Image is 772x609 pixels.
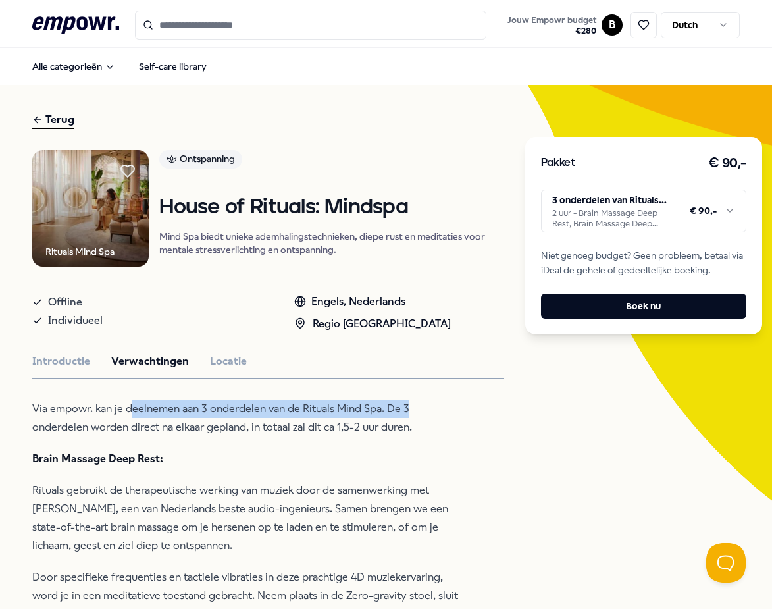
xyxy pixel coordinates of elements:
a: Jouw Empowr budget€280 [502,11,602,39]
span: Individueel [48,311,103,330]
button: Introductie [32,353,90,370]
h3: € 90,- [708,153,746,174]
h3: Pakket [541,155,575,172]
button: Jouw Empowr budget€280 [505,13,599,39]
img: Product Image [32,150,149,267]
span: Offline [48,293,82,311]
strong: Brain Massage Deep Rest: [32,452,163,465]
button: Verwachtingen [111,353,189,370]
button: Boek nu [541,294,746,319]
button: B [602,14,623,36]
p: Via empowr. kan je deelnemen aan 3 onderdelen van de Rituals Mind Spa. De 3 onderdelen worden dir... [32,400,460,437]
input: Search for products, categories or subcategories [135,11,486,40]
iframe: Help Scout Beacon - Open [706,543,746,583]
p: Mind Spa biedt unieke ademhalingstechnieken, diepe rust en meditaties voor mentale stressverlicht... [159,230,503,256]
p: Rituals gebruikt de therapeutische werking van muziek door de samenwerking met [PERSON_NAME], een... [32,481,460,555]
span: € 280 [507,26,596,36]
div: Regio [GEOGRAPHIC_DATA] [294,315,451,332]
div: Terug [32,111,74,129]
div: Ontspanning [159,150,242,169]
button: Alle categorieën [22,53,126,80]
span: Jouw Empowr budget [507,15,596,26]
div: Rituals Mind Spa [45,244,115,259]
a: Ontspanning [159,150,503,173]
a: Self-care library [128,53,217,80]
button: Locatie [210,353,247,370]
span: Niet genoeg budget? Geen probleem, betaal via iDeal de gehele of gedeeltelijke boeking. [541,248,746,278]
div: Engels, Nederlands [294,293,451,310]
h1: House of Rituals: Mindspa [159,196,503,219]
nav: Main [22,53,217,80]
